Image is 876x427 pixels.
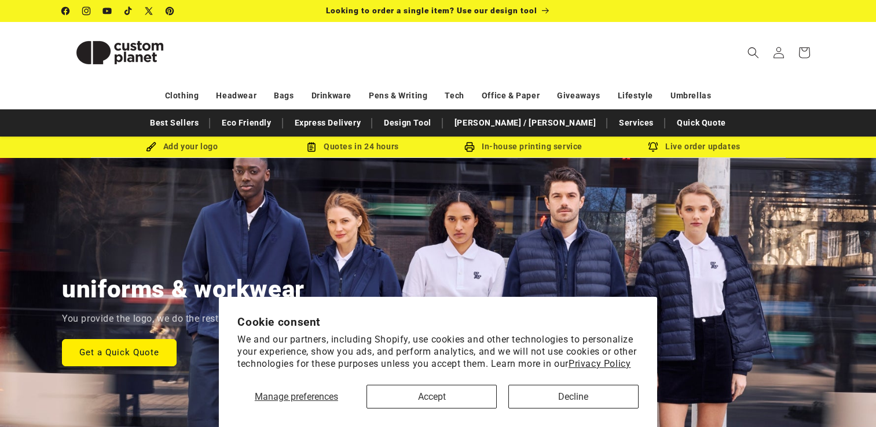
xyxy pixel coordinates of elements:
a: Custom Planet [57,22,182,83]
img: Custom Planet [62,27,178,79]
button: Decline [508,385,639,408]
p: You provide the logo, we do the rest. [62,311,221,327]
a: Office & Paper [482,86,540,106]
a: Tech [445,86,464,106]
img: Brush Icon [146,142,156,152]
button: Accept [366,385,497,408]
span: Manage preferences [255,391,338,402]
a: Services [613,113,659,133]
div: Quotes in 24 hours [267,139,438,154]
a: Get a Quick Quote [62,338,177,366]
a: Eco Friendly [216,113,277,133]
div: Add your logo [97,139,267,154]
a: [PERSON_NAME] / [PERSON_NAME] [449,113,602,133]
a: Bags [274,86,294,106]
a: Headwear [216,86,256,106]
button: Manage preferences [237,385,355,408]
a: Design Tool [378,113,437,133]
a: Quick Quote [671,113,732,133]
a: Best Sellers [144,113,204,133]
a: Pens & Writing [369,86,427,106]
a: Privacy Policy [569,358,631,369]
summary: Search [741,40,766,65]
div: In-house printing service [438,139,609,154]
div: Live order updates [609,139,780,154]
img: Order updates [648,142,658,152]
a: Lifestyle [618,86,653,106]
p: We and our partners, including Shopify, use cookies and other technologies to personalize your ex... [237,334,639,370]
a: Giveaways [557,86,600,106]
a: Drinkware [311,86,351,106]
img: In-house printing [464,142,475,152]
img: Order Updates Icon [306,142,317,152]
a: Express Delivery [289,113,367,133]
iframe: Chat Widget [818,371,876,427]
span: Looking to order a single item? Use our design tool [326,6,537,15]
a: Clothing [165,86,199,106]
h2: uniforms & workwear [62,274,305,305]
a: Umbrellas [670,86,711,106]
h2: Cookie consent [237,315,639,329]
